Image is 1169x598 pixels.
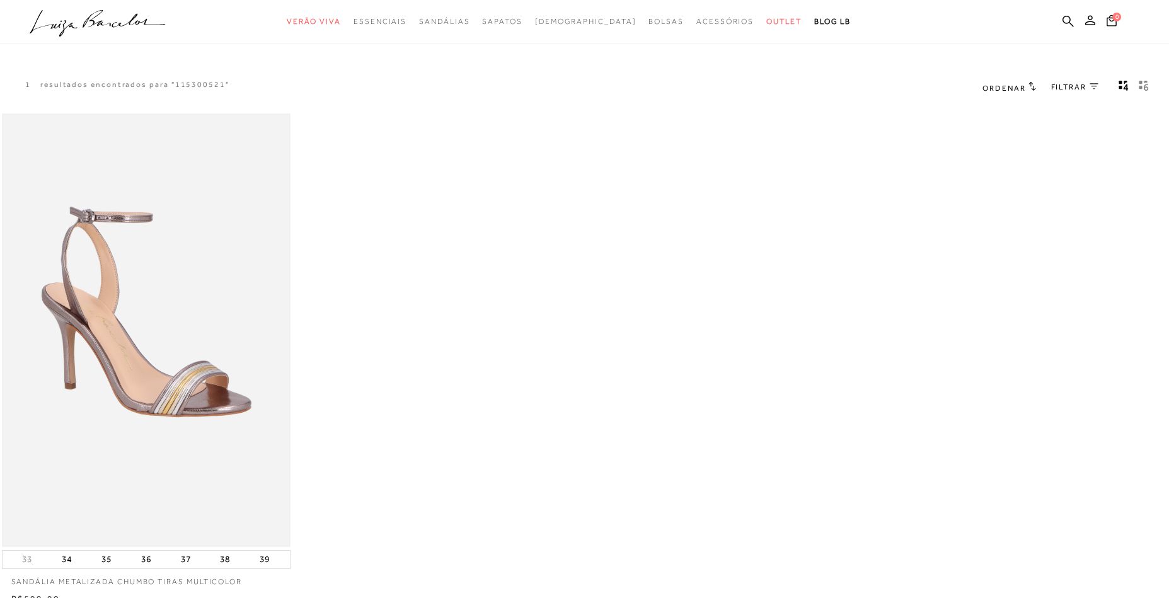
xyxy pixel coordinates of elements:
a: noSubCategoriesText [766,10,802,33]
span: Outlet [766,17,802,26]
span: Acessórios [696,17,754,26]
a: noSubCategoriesText [354,10,406,33]
span: Verão Viva [287,17,341,26]
img: SANDÁLIA METALIZADA CHUMBO TIRAS MULTICOLOR [3,115,290,545]
a: noSubCategoriesText [419,10,469,33]
span: [DEMOGRAPHIC_DATA] [535,17,636,26]
span: Essenciais [354,17,406,26]
button: 38 [216,551,234,568]
a: noSubCategoriesText [696,10,754,33]
span: Sapatos [482,17,522,26]
span: FILTRAR [1051,82,1086,93]
span: Sandálias [419,17,469,26]
a: noSubCategoriesText [535,10,636,33]
a: noSubCategoriesText [482,10,522,33]
span: 0 [1112,13,1121,21]
a: noSubCategoriesText [287,10,341,33]
button: 33 [18,553,36,565]
a: BLOG LB [814,10,851,33]
span: Ordenar [982,84,1025,93]
a: SANDÁLIA METALIZADA CHUMBO TIRAS MULTICOLOR [2,569,291,587]
p: 1 [25,79,31,90]
button: 37 [177,551,195,568]
a: noSubCategoriesText [648,10,684,33]
button: 34 [58,551,76,568]
button: 39 [256,551,274,568]
button: Mostrar 4 produtos por linha [1115,79,1132,96]
button: 36 [137,551,155,568]
span: Bolsas [648,17,684,26]
button: 0 [1103,14,1120,31]
button: 35 [98,551,115,568]
span: BLOG LB [814,17,851,26]
: resultados encontrados para "115300521" [40,79,229,90]
button: gridText6Desc [1135,79,1153,96]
